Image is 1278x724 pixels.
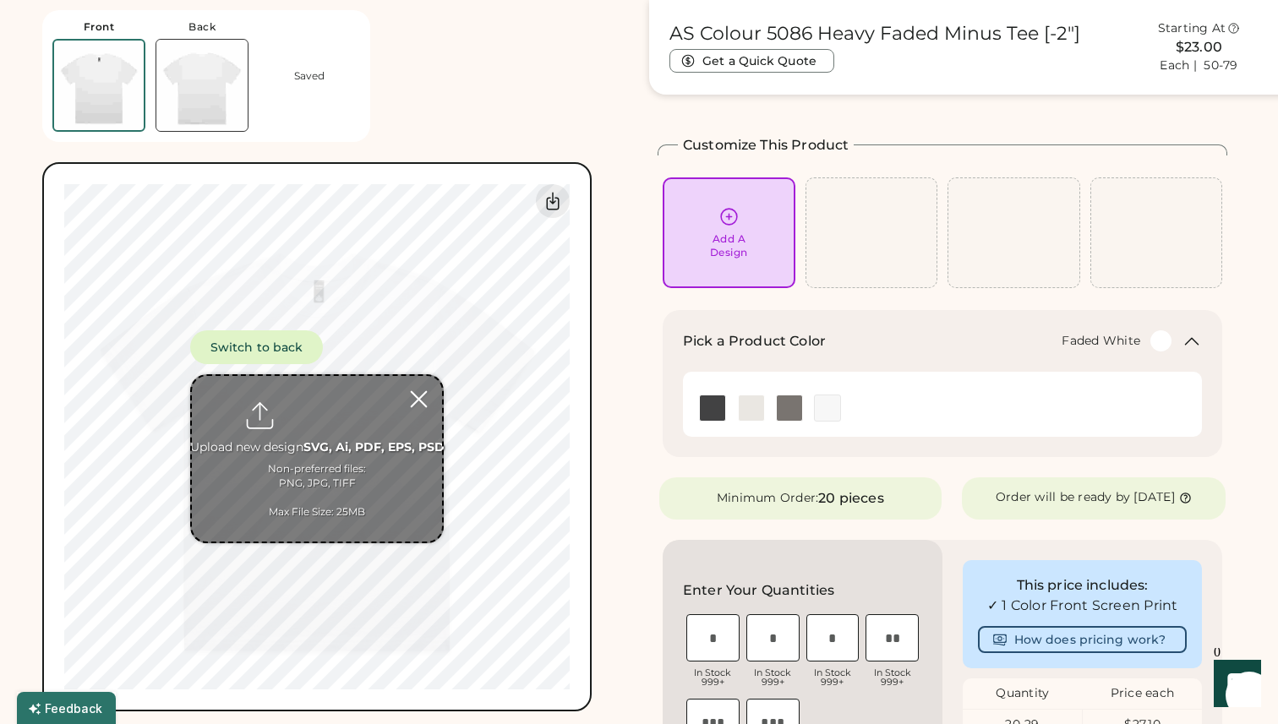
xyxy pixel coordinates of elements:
[1125,37,1273,57] div: $23.00
[84,20,115,34] div: Front
[190,439,445,456] div: Upload new design
[806,668,860,687] div: In Stock 999+
[1198,648,1270,721] iframe: Front Chat
[1133,489,1175,506] div: [DATE]
[777,395,802,421] div: Faded Grey
[1160,57,1237,74] div: Each | 50-79
[683,331,826,351] h2: Pick a Product Color
[700,395,725,421] img: Faded Black Swatch Image
[683,580,834,601] h2: Enter Your Quantities
[683,135,849,155] h2: Customize This Product
[1083,685,1203,702] div: Price each
[1158,20,1226,37] div: Starting At
[996,489,1131,506] div: Order will be ready by
[963,685,1083,702] div: Quantity
[978,575,1187,596] div: This price includes:
[536,184,570,218] div: Download Front Mockup
[978,596,1187,616] div: ✓ 1 Color Front Screen Print
[188,20,216,34] div: Back
[669,22,1080,46] h1: AS Colour 5086 Heavy Faded Minus Tee [-2"]
[54,41,144,130] img: AS Colour 5086 Faded White Front Thumbnail
[717,490,819,507] div: Minimum Order:
[777,395,802,421] img: Faded Grey Swatch Image
[866,668,919,687] div: In Stock 999+
[710,232,748,259] div: Add A Design
[978,626,1187,653] button: How does pricing work?
[818,488,883,509] div: 20 pieces
[815,395,840,421] div: Faded White
[815,395,840,421] img: Faded White Swatch Image
[700,395,725,421] div: Faded Black
[669,49,834,73] button: Get a Quick Quote
[303,439,445,455] strong: SVG, Ai, PDF, EPS, PSD
[739,395,764,421] div: Faded Bone
[1062,333,1140,350] div: Faded White
[156,40,248,131] img: AS Colour 5086 Faded White Back Thumbnail
[739,395,764,421] img: Faded Bone Swatch Image
[746,668,800,687] div: In Stock 999+
[294,69,325,83] div: Saved
[190,330,323,364] button: Switch to back
[686,668,740,687] div: In Stock 999+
